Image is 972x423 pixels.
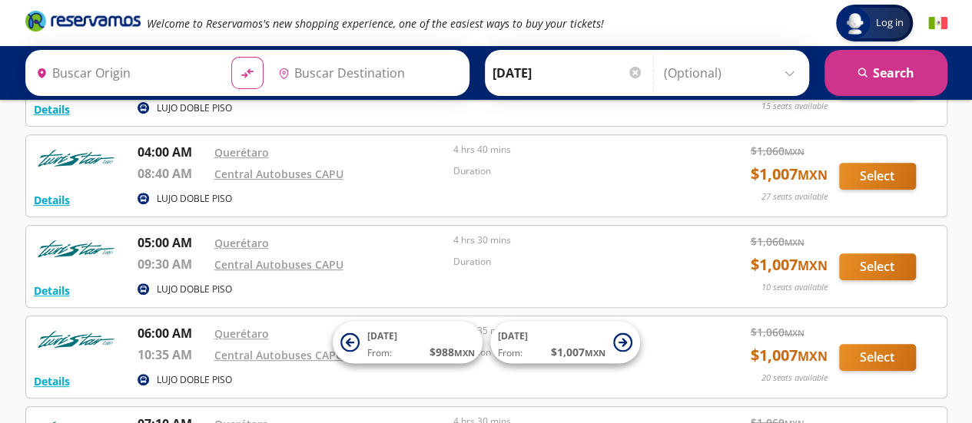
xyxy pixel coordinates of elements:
[751,253,828,276] span: $ 1,007
[751,324,804,340] span: $ 1,060
[272,54,461,92] input: Buscar Destination
[785,146,804,157] small: MXN
[453,255,685,269] p: Duration
[367,346,392,360] span: From:
[25,9,141,32] i: Brand Logo
[157,373,232,387] p: LUJO DOBLE PISO
[870,15,910,31] span: Log in
[34,324,118,355] img: RESERVAMOS
[751,233,804,250] span: $ 1,060
[157,101,232,115] p: LUJO DOBLE PISO
[453,164,685,178] p: Duration
[761,190,828,203] p: 27 seats available
[839,163,916,190] button: Select
[490,322,640,364] button: [DATE]From:$1,007MXN
[34,143,118,173] img: RESERVAMOS
[453,233,685,247] p: 4 hrs 30 mins
[498,329,528,342] span: [DATE]
[214,236,269,250] a: Querétaro
[839,344,916,371] button: Select
[430,344,475,360] span: $ 988
[214,167,343,181] a: Central Autobuses CAPU
[30,54,219,92] input: Buscar Origin
[147,16,604,31] em: Welcome to Reservamos's new shopping experience, one of the easiest ways to buy your tickets!
[585,347,605,359] small: MXN
[785,236,804,248] small: MXN
[551,344,605,360] span: $ 1,007
[138,345,207,364] p: 10:35 AM
[138,143,207,161] p: 04:00 AM
[761,372,828,385] p: 20 seats available
[761,281,828,294] p: 10 seats available
[138,233,207,252] p: 05:00 AM
[453,143,685,157] p: 4 hrs 40 mins
[214,145,269,160] a: Querétaro
[751,143,804,159] span: $ 1,060
[157,192,232,206] p: LUJO DOBLE PISO
[493,54,643,92] input: Select Date
[34,192,70,208] button: Details
[34,101,70,117] button: Details
[798,348,828,365] small: MXN
[798,257,828,274] small: MXN
[214,326,269,341] a: Querétaro
[785,327,804,339] small: MXN
[214,348,343,362] a: Central Autobuses CAPU
[34,233,118,264] img: RESERVAMOS
[333,322,483,364] button: [DATE]From:$988MXN
[751,163,828,186] span: $ 1,007
[751,344,828,367] span: $ 1,007
[824,50,947,96] button: Search
[138,324,207,342] p: 06:00 AM
[454,347,475,359] small: MXN
[928,14,947,33] button: Español
[34,373,70,389] button: Details
[25,9,141,37] a: Brand Logo
[157,283,232,296] p: LUJO DOBLE PISO
[367,329,397,342] span: [DATE]
[34,283,70,299] button: Details
[498,346,522,360] span: From:
[214,257,343,272] a: Central Autobuses CAPU
[798,167,828,183] small: MXN
[664,54,801,92] input: (Optional)
[761,100,828,113] p: 15 seats available
[138,255,207,273] p: 09:30 AM
[839,253,916,280] button: Select
[138,164,207,183] p: 08:40 AM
